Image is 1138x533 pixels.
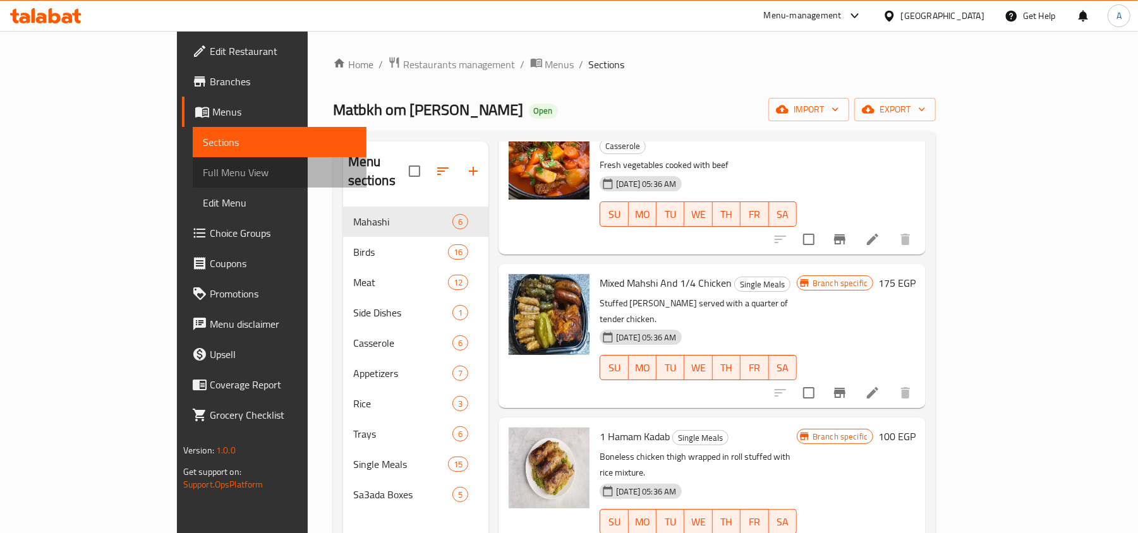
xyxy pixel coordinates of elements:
[634,205,651,224] span: MO
[453,307,468,319] span: 1
[662,513,679,531] span: TU
[452,487,468,502] div: items
[774,359,792,377] span: SA
[741,201,768,227] button: FR
[530,56,574,73] a: Menus
[901,9,984,23] div: [GEOGRAPHIC_DATA]
[452,335,468,350] div: items
[183,442,214,458] span: Version:
[210,377,357,392] span: Coverage Report
[529,105,558,116] span: Open
[378,57,383,72] li: /
[453,489,468,501] span: 5
[878,274,916,292] h6: 175 EGP
[449,458,468,470] span: 15
[657,355,684,380] button: TU
[343,237,489,267] div: Birds16
[210,316,357,332] span: Menu disclaimer
[689,513,707,531] span: WE
[600,273,732,292] span: Mixed Mahshi And 1/4 Chicken
[353,275,448,290] span: Meat
[343,201,489,515] nav: Menu sections
[734,277,790,292] div: Single Meals
[449,277,468,289] span: 12
[448,457,468,472] div: items
[333,95,524,124] span: Matbkh om [PERSON_NAME]
[333,56,936,73] nav: breadcrumb
[448,275,468,290] div: items
[890,378,921,408] button: delete
[210,407,357,422] span: Grocery Checklist
[353,426,453,441] span: Trays
[182,248,367,278] a: Coupons
[796,380,822,406] span: Select to update
[210,44,357,59] span: Edit Restaurant
[353,244,448,260] span: Birds
[210,286,357,301] span: Promotions
[182,309,367,339] a: Menu disclaimer
[182,36,367,66] a: Edit Restaurant
[203,135,357,150] span: Sections
[458,156,488,186] button: Add section
[600,427,670,446] span: 1 Hamam Kadab
[343,297,489,328] div: Side Dishes1
[890,224,921,255] button: delete
[353,457,448,472] span: Single Meals
[343,479,489,510] div: Sa3ada Boxes5
[605,513,623,531] span: SU
[611,486,681,498] span: [DATE] 05:36 AM
[600,449,797,481] p: Boneless chicken thigh wrapped in roll stuffed with rice mixture.
[343,419,489,449] div: Trays6
[509,428,590,508] img: 1 Hamam Kadab
[353,396,453,411] span: Rice
[657,201,684,227] button: TU
[746,359,763,377] span: FR
[453,368,468,380] span: 7
[718,359,735,377] span: TH
[741,355,768,380] button: FR
[348,152,409,190] h2: Menu sections
[865,385,880,400] a: Edit menu item
[403,57,516,72] span: Restaurants management
[509,119,590,200] img: Mix Vegetables Casserole With Meat
[210,347,357,362] span: Upsell
[210,225,357,241] span: Choice Groups
[629,201,657,227] button: MO
[684,355,712,380] button: WE
[605,205,623,224] span: SU
[600,201,628,227] button: SU
[825,378,855,408] button: Branch-specific-item
[453,337,468,349] span: 6
[746,513,763,531] span: FR
[343,388,489,419] div: Rice3
[854,98,936,121] button: export
[452,366,468,381] div: items
[452,426,468,441] div: items
[684,201,712,227] button: WE
[718,205,735,224] span: TH
[629,355,657,380] button: MO
[764,8,842,23] div: Menu-management
[182,339,367,369] a: Upsell
[343,267,489,297] div: Meat12
[662,359,679,377] span: TU
[353,335,453,350] span: Casserole
[774,513,792,531] span: SA
[448,244,468,260] div: items
[529,104,558,119] div: Open
[579,57,584,72] li: /
[600,139,646,154] div: Casserole
[611,332,681,344] span: [DATE] 05:36 AM
[353,366,453,381] span: Appetizers
[808,431,873,443] span: Branch specific
[713,201,741,227] button: TH
[713,355,741,380] button: TH
[210,256,357,271] span: Coupons
[718,513,735,531] span: TH
[182,369,367,400] a: Coverage Report
[452,214,468,229] div: items
[769,201,797,227] button: SA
